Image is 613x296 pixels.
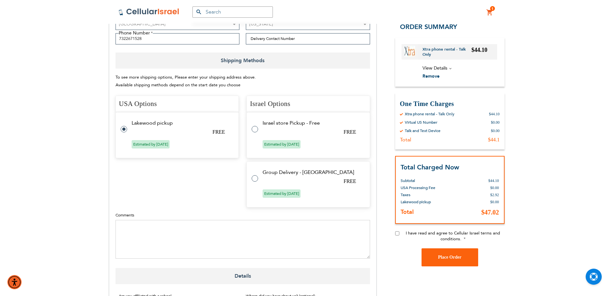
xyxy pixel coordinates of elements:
[401,172,451,184] th: Subtotal
[405,120,437,125] div: Virtual US Number
[491,6,494,11] span: 1
[488,178,499,183] span: $44.10
[491,120,500,125] div: $0.00
[132,140,170,148] span: Estimated by [DATE]
[400,100,500,108] h3: One Time Charges
[401,185,435,190] span: USA Processing Fee
[486,9,493,16] a: 1
[490,186,499,190] span: $0.00
[344,129,356,135] span: FREE
[404,46,415,57] img: Xtra phone rental - Talk Only
[132,120,231,126] td: Lakewood pickup
[422,248,478,266] button: Place Order
[116,74,256,88] span: To see more shipping options, Please enter your shipping address above. Available shipping method...
[263,169,362,175] td: Group Delivery - [GEOGRAPHIC_DATA]
[471,47,488,53] span: $44.10
[400,137,411,143] div: Total
[263,189,301,198] span: Estimated by [DATE]
[488,137,500,143] div: $44.1
[491,128,500,133] div: $0.00
[405,111,454,117] div: Xtra phone rental - Talk Only
[212,129,225,135] span: FREE
[7,275,22,289] div: Accessibility Menu
[263,140,301,148] span: Estimated by [DATE]
[263,120,362,126] td: Israel store Pickup - Free
[118,8,180,16] img: Cellular Israel Logo
[490,193,499,197] span: $2.92
[401,191,451,198] th: Taxes
[344,178,356,184] span: FREE
[423,47,472,57] a: Xtra phone rental - Talk Only
[401,199,431,205] span: Lakewood pickup
[116,268,370,284] span: Details
[401,163,459,172] strong: Total Charged Now
[423,73,440,79] span: Remove
[116,212,370,218] label: Comments
[116,53,370,69] span: Shipping Methods
[405,128,441,133] div: Talk and Text Device
[489,111,500,117] div: $44.10
[481,209,499,216] span: $47.02
[192,6,273,18] input: Search
[438,255,461,260] span: Place Order
[401,208,414,216] strong: Total
[406,230,500,242] span: I have read and agree to Cellular Israel terms and conditions.
[246,96,370,112] h4: Israel Options
[423,65,447,71] span: View Details
[490,200,499,204] span: $0.00
[400,23,457,31] span: Order Summary
[116,96,239,112] h4: USA Options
